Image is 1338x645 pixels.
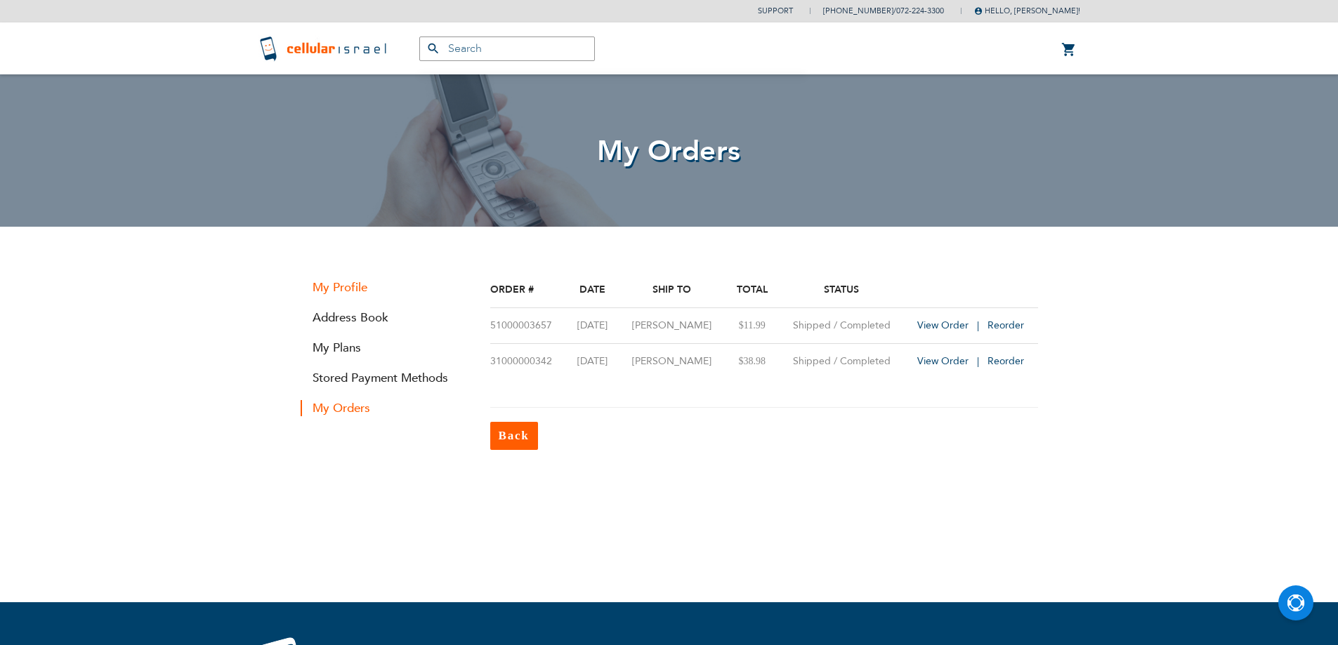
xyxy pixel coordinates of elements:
[988,354,1024,368] a: Reorder
[301,310,469,326] a: Address Book
[758,6,793,16] a: Support
[490,344,566,380] td: 31000000342
[809,1,944,21] li: /
[597,132,741,171] span: My Orders
[499,429,530,442] span: Back
[725,272,780,308] th: Total
[565,308,619,344] td: [DATE]
[619,308,725,344] td: [PERSON_NAME]
[917,354,985,368] a: View Order
[301,400,469,416] strong: My Orders
[779,308,903,344] td: Shipped / Completed
[301,370,469,386] a: Stored Payment Methods
[301,279,469,295] a: My Profile
[974,6,1080,16] span: Hello, [PERSON_NAME]!
[619,272,725,308] th: Ship To
[779,344,903,380] td: Shipped / Completed
[917,319,985,332] a: View Order
[619,344,725,380] td: [PERSON_NAME]
[565,272,619,308] th: Date
[896,6,944,16] a: 072-224-3300
[565,344,619,380] td: [DATE]
[419,36,595,61] input: Search
[490,422,538,450] a: Back
[823,6,893,16] a: [PHONE_NUMBER]
[490,308,566,344] td: 51000003657
[258,34,391,62] img: Cellular Israel Logo
[779,272,903,308] th: Status
[988,319,1024,332] a: Reorder
[917,354,969,368] span: View Order
[917,319,969,332] span: View Order
[739,320,766,331] span: $11.99
[301,340,469,356] a: My Plans
[738,356,766,366] span: $38.98
[490,272,566,308] th: Order #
